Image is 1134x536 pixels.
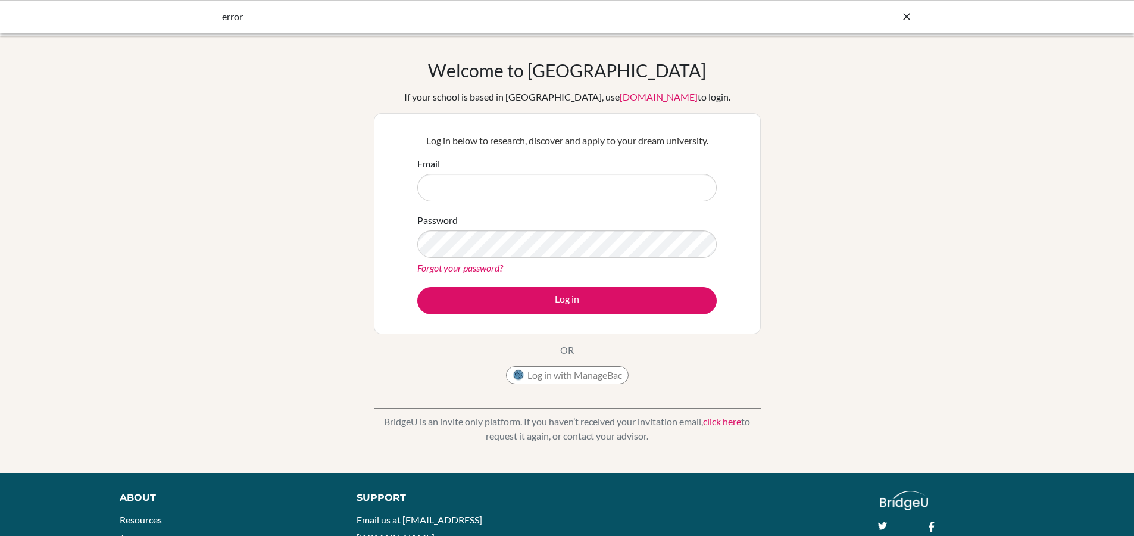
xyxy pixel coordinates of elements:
[404,90,730,104] div: If your school is based in [GEOGRAPHIC_DATA], use to login.
[417,262,503,273] a: Forgot your password?
[620,91,698,102] a: [DOMAIN_NAME]
[417,287,717,314] button: Log in
[374,415,761,443] p: BridgeU is an invite only platform. If you haven’t received your invitation email, to request it ...
[417,157,440,171] label: Email
[880,491,928,510] img: logo_white@2x-f4f0deed5e89b7ecb1c2cc34c3e3d731f90f0f143d5ea2071677605dd97b5244.png
[222,10,734,24] div: error
[417,133,717,148] p: Log in below to research, discover and apply to your dream university.
[417,213,458,228] label: Password
[703,416,741,427] a: click here
[357,491,553,505] div: Support
[560,343,574,357] p: OR
[120,491,330,505] div: About
[120,514,162,525] a: Resources
[506,366,629,384] button: Log in with ManageBac
[428,60,706,81] h1: Welcome to [GEOGRAPHIC_DATA]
